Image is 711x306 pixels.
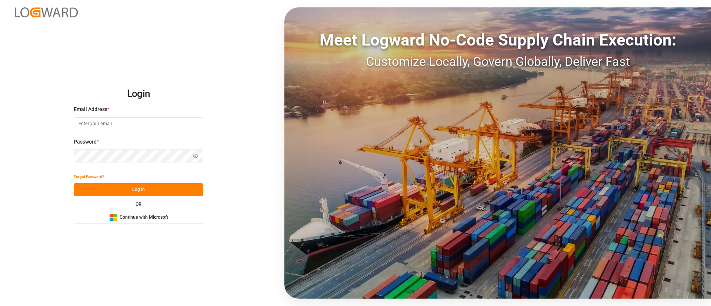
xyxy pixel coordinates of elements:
img: Logward_new_orange.png [15,7,78,17]
h2: Login [74,82,203,106]
button: Log In [74,183,203,196]
div: Meet Logward No-Code Supply Chain Execution: [284,28,711,52]
span: Continue with Microsoft [120,214,168,221]
button: Forgot Password? [74,170,104,183]
span: Password [74,138,97,146]
button: Continue with Microsoft [74,211,203,224]
input: Enter your email [74,117,203,130]
span: Email Address [74,105,107,113]
small: OR [136,202,141,206]
div: Customize Locally, Govern Globally, Deliver Fast [284,52,711,71]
